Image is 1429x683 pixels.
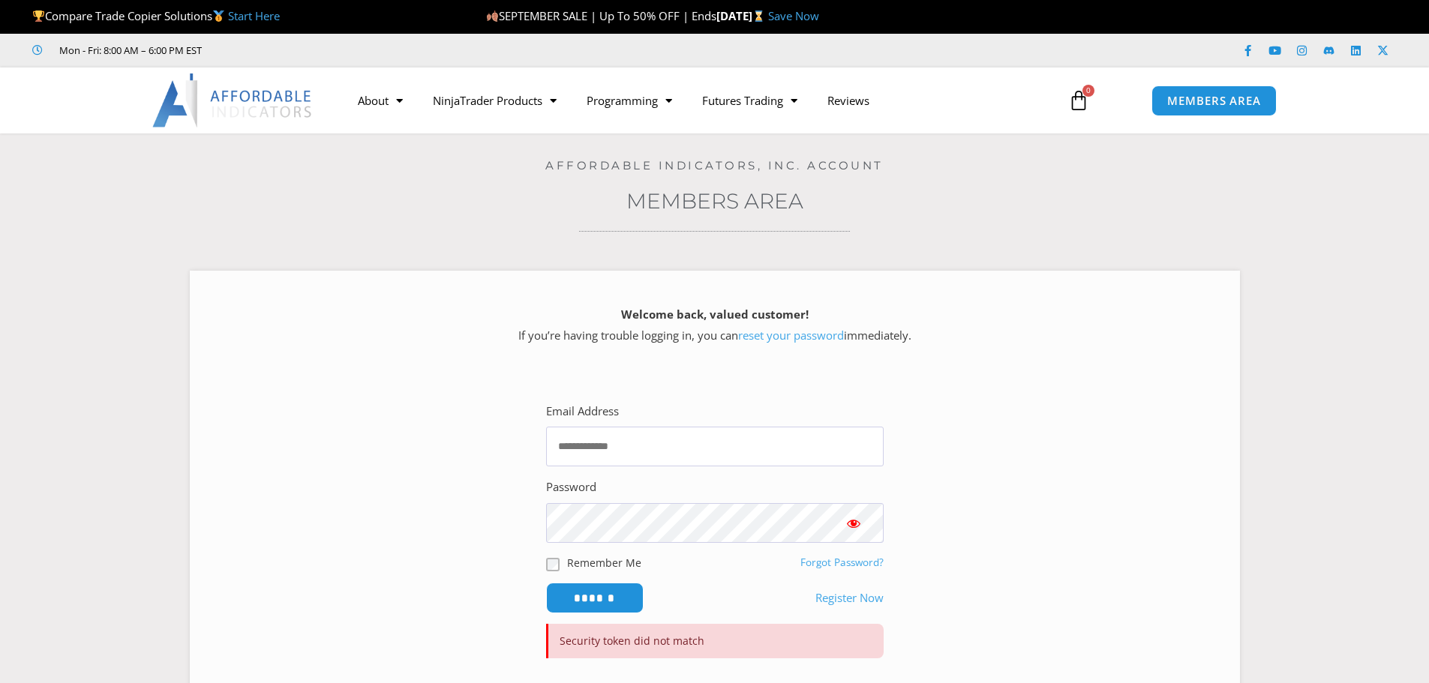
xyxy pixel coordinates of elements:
[343,83,418,118] a: About
[1167,95,1261,106] span: MEMBERS AREA
[815,588,884,609] a: Register Now
[545,158,884,172] a: Affordable Indicators, Inc. Account
[343,83,1051,118] nav: Menu
[621,307,809,322] strong: Welcome back, valued customer!
[228,8,280,23] a: Start Here
[223,43,448,58] iframe: Customer reviews powered by Trustpilot
[687,83,812,118] a: Futures Trading
[626,188,803,214] a: Members Area
[753,10,764,22] img: ⌛
[572,83,687,118] a: Programming
[824,503,884,543] button: Show password
[418,83,572,118] a: NinjaTrader Products
[738,328,844,343] a: reset your password
[33,10,44,22] img: 🏆
[213,10,224,22] img: 🥇
[32,8,280,23] span: Compare Trade Copier Solutions
[546,401,619,422] label: Email Address
[1046,79,1112,122] a: 0
[1151,85,1277,116] a: MEMBERS AREA
[487,10,498,22] img: 🍂
[486,8,716,23] span: SEPTEMBER SALE | Up To 50% OFF | Ends
[546,624,884,658] p: Security token did not match
[812,83,884,118] a: Reviews
[216,304,1214,346] p: If you’re having trouble logging in, you can immediately.
[56,41,202,59] span: Mon - Fri: 8:00 AM – 6:00 PM EST
[716,8,768,23] strong: [DATE]
[768,8,819,23] a: Save Now
[1082,85,1094,97] span: 0
[567,555,641,571] label: Remember Me
[152,73,314,127] img: LogoAI | Affordable Indicators – NinjaTrader
[800,556,884,569] a: Forgot Password?
[546,477,596,498] label: Password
